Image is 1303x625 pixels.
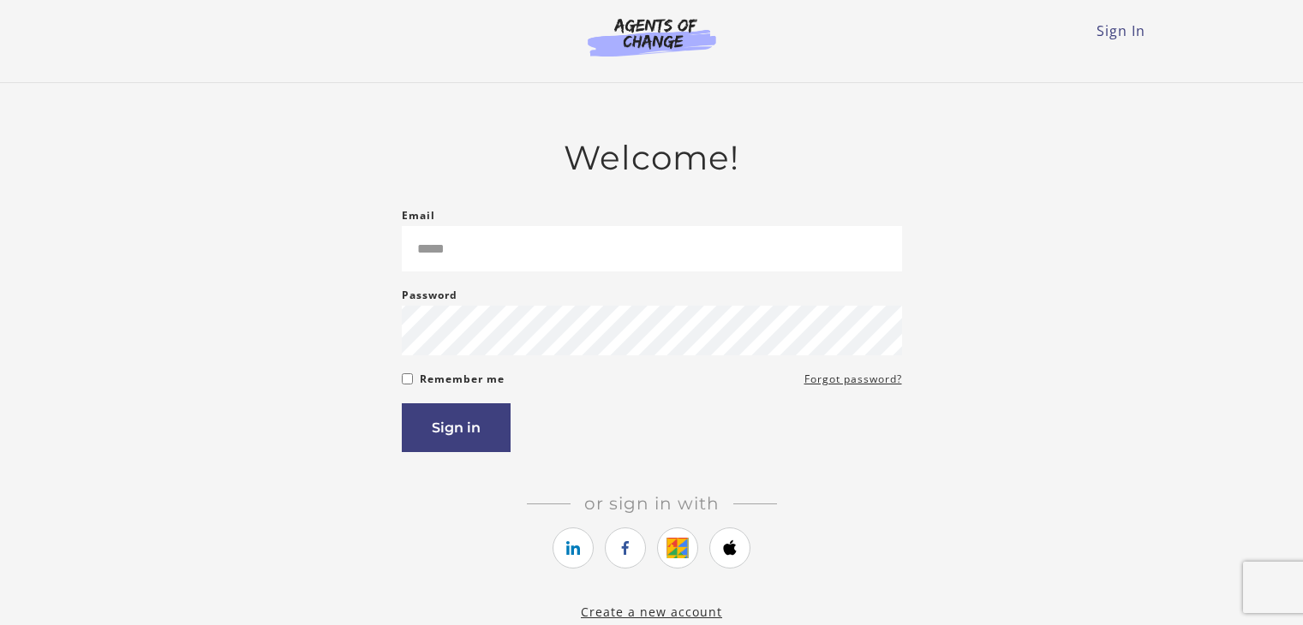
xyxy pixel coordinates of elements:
label: Remember me [420,369,505,390]
a: https://courses.thinkific.com/users/auth/facebook?ss%5Breferral%5D=&ss%5Buser_return_to%5D=&ss%5B... [605,527,646,568]
a: https://courses.thinkific.com/users/auth/linkedin?ss%5Breferral%5D=&ss%5Buser_return_to%5D=&ss%5B... [553,527,594,568]
button: Sign in [402,403,511,452]
a: https://courses.thinkific.com/users/auth/google?ss%5Breferral%5D=&ss%5Buser_return_to%5D=&ss%5Bvi... [657,527,698,568]
img: Agents of Change Logo [570,17,734,57]
a: Forgot password? [804,369,902,390]
a: Create a new account [581,604,722,620]
label: Email [402,205,435,226]
label: Password [402,285,457,306]
span: Or sign in with [571,493,733,514]
a: Sign In [1097,21,1145,40]
a: https://courses.thinkific.com/users/auth/apple?ss%5Breferral%5D=&ss%5Buser_return_to%5D=&ss%5Bvis... [709,527,750,568]
h2: Welcome! [402,138,902,178]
